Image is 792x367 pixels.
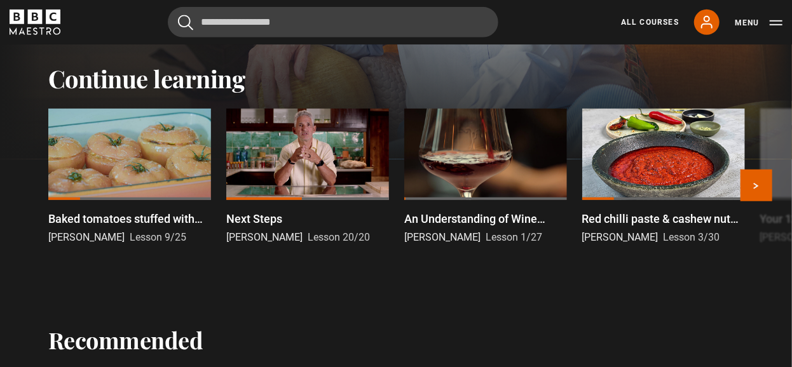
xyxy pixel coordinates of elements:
[226,231,303,243] span: [PERSON_NAME]
[582,210,745,227] p: Red chilli paste & cashew nut paste
[48,210,211,227] p: Baked tomatoes stuffed with ratatouille
[404,231,481,243] span: [PERSON_NAME]
[582,231,659,243] span: [PERSON_NAME]
[582,109,745,245] a: Red chilli paste & cashew nut paste [PERSON_NAME] Lesson 3/30
[10,10,60,35] svg: BBC Maestro
[178,15,193,30] button: Submit the search query
[48,64,744,93] h2: Continue learning
[48,109,211,245] a: Baked tomatoes stuffed with ratatouille [PERSON_NAME] Lesson 9/25
[130,231,186,243] span: Lesson 9/25
[404,109,567,245] a: An Understanding of Wine Introduction [PERSON_NAME] Lesson 1/27
[308,231,370,243] span: Lesson 20/20
[226,109,389,245] a: Next Steps [PERSON_NAME] Lesson 20/20
[168,7,498,37] input: Search
[486,231,542,243] span: Lesson 1/27
[226,210,282,227] p: Next Steps
[621,17,679,28] a: All Courses
[664,231,720,243] span: Lesson 3/30
[48,231,125,243] span: [PERSON_NAME]
[404,210,567,227] p: An Understanding of Wine Introduction
[48,326,203,353] h2: Recommended
[735,17,782,29] button: Toggle navigation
